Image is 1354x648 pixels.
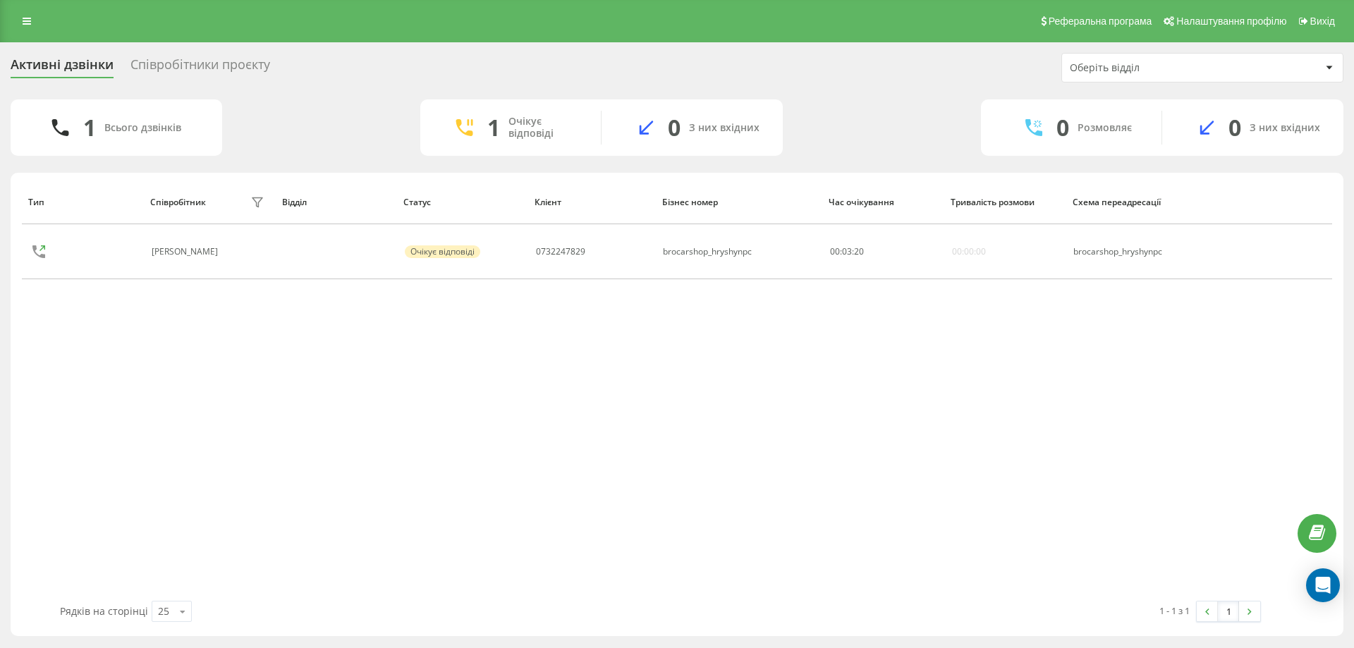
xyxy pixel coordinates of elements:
div: 1 [487,114,500,141]
div: Активні дзвінки [11,57,114,79]
div: Open Intercom Messenger [1306,568,1340,602]
span: Рядків на сторінці [60,604,148,618]
div: brocarshop_hryshynpc [663,247,752,257]
span: Реферальна програма [1049,16,1152,27]
div: 1 - 1 з 1 [1159,604,1190,618]
div: З них вхідних [689,122,760,134]
div: 0732247829 [536,247,585,257]
span: Налаштування профілю [1176,16,1286,27]
div: 1 [83,114,96,141]
div: Схема переадресації [1073,197,1204,207]
div: Статус [403,197,521,207]
div: : : [830,247,864,257]
div: Очікує відповіді [508,116,580,140]
span: Вихід [1310,16,1335,27]
div: Всього дзвінків [104,122,181,134]
div: Тип [28,197,137,207]
div: 25 [158,604,169,618]
span: 03 [842,245,852,257]
div: Клієнт [535,197,649,207]
div: Співробітник [150,197,206,207]
div: Розмовляє [1078,122,1132,134]
span: 20 [854,245,864,257]
div: 0 [1056,114,1069,141]
div: Очікує відповіді [405,245,480,258]
div: Відділ [282,197,391,207]
div: 0 [668,114,681,141]
div: Тривалість розмови [951,197,1059,207]
a: 1 [1218,601,1239,621]
div: 00:00:00 [952,247,986,257]
div: Бізнес номер [662,197,816,207]
div: Час очікування [829,197,937,207]
div: brocarshop_hryshynpc [1073,247,1202,257]
div: З них вхідних [1250,122,1320,134]
div: 0 [1228,114,1241,141]
div: Співробітники проєкту [130,57,270,79]
div: [PERSON_NAME] [152,247,221,257]
div: Оберіть відділ [1070,62,1238,74]
span: 00 [830,245,840,257]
